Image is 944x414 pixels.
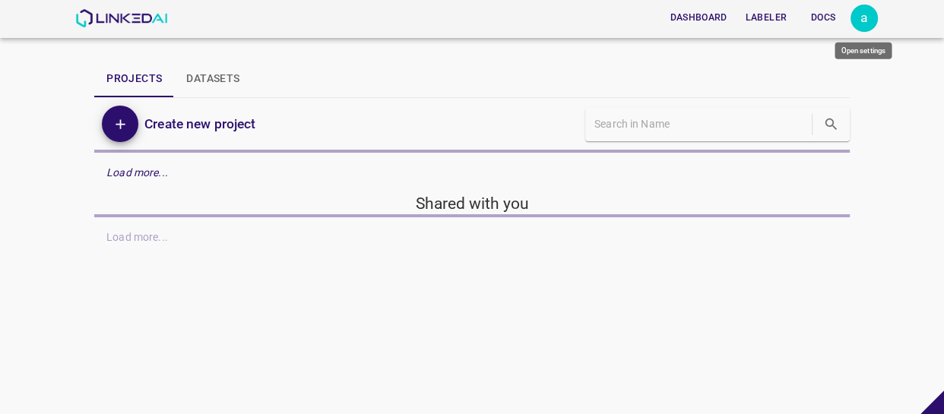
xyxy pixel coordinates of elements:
[851,5,878,32] button: Open settings
[664,5,733,30] button: Dashboard
[851,5,878,32] div: a
[144,113,255,134] h6: Create new project
[594,113,809,135] input: Search in Name
[102,106,138,142] button: Add
[94,159,850,187] div: Load more...
[94,193,850,214] h5: Shared with you
[799,5,847,30] button: Docs
[106,166,168,179] em: Load more...
[528,29,550,45] button: Close
[138,113,255,134] a: Create new project
[835,43,892,59] div: Open settings
[174,61,252,97] button: Datasets
[75,9,167,27] img: LinkedAI
[740,5,793,30] button: Labeler
[816,109,847,140] button: search
[94,61,174,97] button: Projects
[660,2,736,33] a: Dashboard
[796,2,851,33] a: Docs
[737,2,796,33] a: Labeler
